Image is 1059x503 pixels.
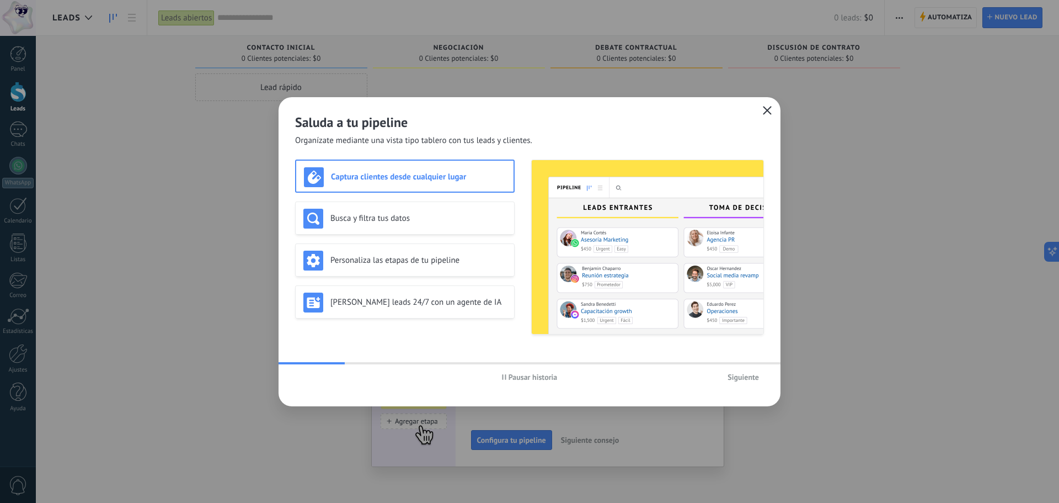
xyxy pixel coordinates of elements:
h3: Busca y filtra tus datos [330,213,506,224]
h3: [PERSON_NAME] leads 24/7 con un agente de IA [330,297,506,308]
span: Organízate mediante una vista tipo tablero con tus leads y clientes. [295,135,532,146]
h3: Personaliza las etapas de tu pipeline [330,255,506,266]
span: Siguiente [728,373,759,381]
h3: Captura clientes desde cualquier lugar [331,172,506,182]
button: Siguiente [723,369,764,385]
button: Pausar historia [497,369,563,385]
span: Pausar historia [509,373,558,381]
h2: Saluda a tu pipeline [295,114,764,131]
